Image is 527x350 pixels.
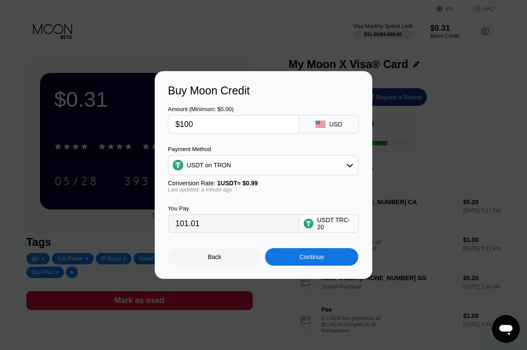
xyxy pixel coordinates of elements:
[217,180,258,187] span: 1 USDT ≈ $0.99
[168,84,359,97] div: Buy Moon Credit
[329,121,342,128] div: USD
[317,216,354,231] div: USDT TRC-20
[168,248,261,266] div: Back
[168,156,358,174] div: USDT on TRON
[168,146,358,152] div: Payment Method
[299,253,324,260] div: Continue
[168,106,299,112] div: Amount (Minimum: $5.00)
[168,205,299,212] div: You Pay
[168,180,358,187] div: Conversion Rate:
[175,115,292,133] input: $0.00
[187,162,231,169] div: USDT on TRON
[208,253,222,260] div: Back
[492,315,520,343] iframe: Кнопка запуска окна обмена сообщениями
[168,187,358,193] div: Last updated: a minute ago
[265,248,358,266] div: Continue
